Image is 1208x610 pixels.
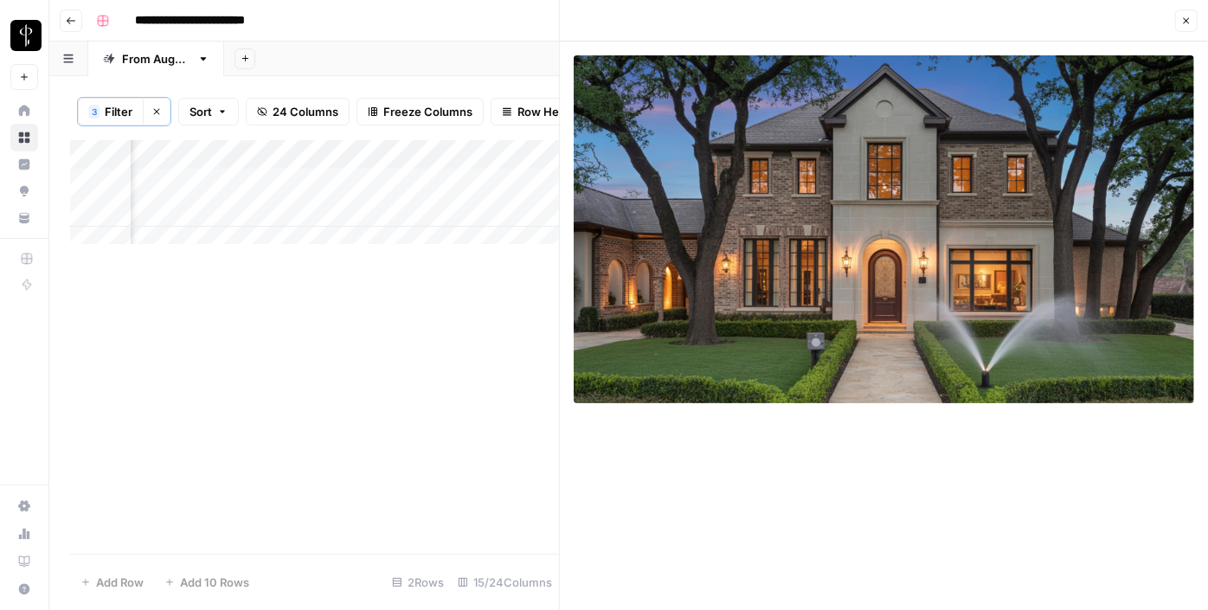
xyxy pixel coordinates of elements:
[10,151,38,178] a: Insights
[88,42,224,76] a: From [DATE]
[246,98,350,125] button: 24 Columns
[10,204,38,232] a: Your Data
[357,98,484,125] button: Freeze Columns
[451,568,559,596] div: 15/24 Columns
[96,574,144,591] span: Add Row
[10,124,38,151] a: Browse
[491,98,591,125] button: Row Height
[105,103,132,120] span: Filter
[10,97,38,125] a: Home
[10,575,38,603] button: Help + Support
[574,55,1194,403] img: Row/Cell
[10,177,38,205] a: Opportunities
[383,103,472,120] span: Freeze Columns
[70,568,154,596] button: Add Row
[89,105,100,119] div: 3
[190,103,212,120] span: Sort
[78,98,143,125] button: 3Filter
[385,568,451,596] div: 2 Rows
[10,20,42,51] img: LP Production Workloads Logo
[517,103,580,120] span: Row Height
[178,98,239,125] button: Sort
[273,103,338,120] span: 24 Columns
[10,548,38,575] a: Learning Hub
[154,568,260,596] button: Add 10 Rows
[122,50,190,67] div: From [DATE]
[10,14,38,57] button: Workspace: LP Production Workloads
[180,574,249,591] span: Add 10 Rows
[10,492,38,520] a: Settings
[92,105,97,119] span: 3
[10,520,38,548] a: Usage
